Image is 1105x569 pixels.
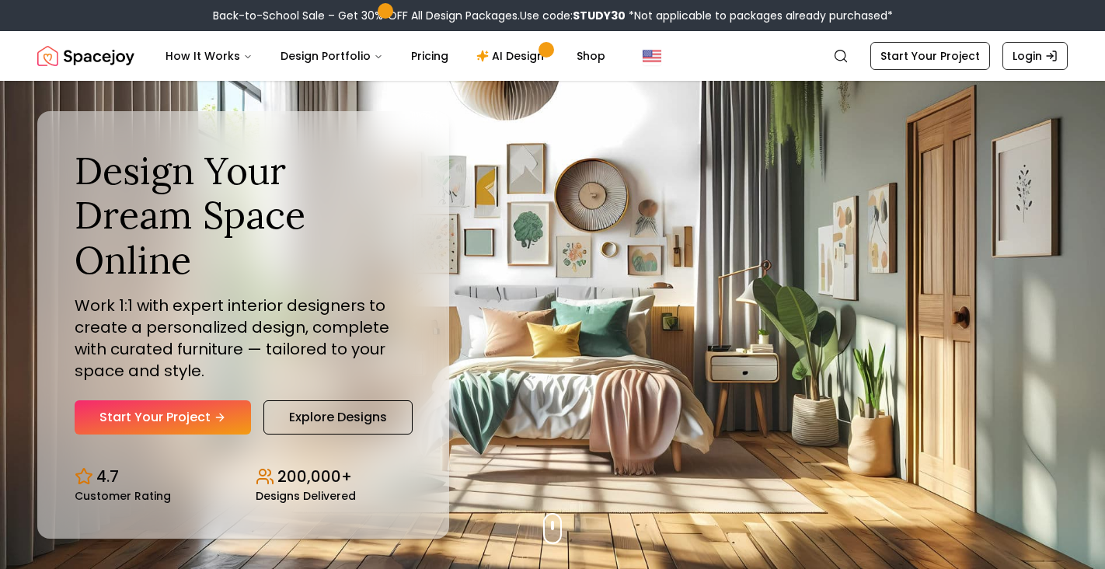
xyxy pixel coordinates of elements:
div: Design stats [75,453,412,501]
nav: Global [37,31,1068,81]
div: Back-to-School Sale – Get 30% OFF All Design Packages. [213,8,893,23]
span: *Not applicable to packages already purchased* [626,8,893,23]
small: Designs Delivered [256,490,356,501]
a: Start Your Project [870,42,990,70]
button: Design Portfolio [268,40,396,72]
a: Spacejoy [37,40,134,72]
h1: Design Your Dream Space Online [75,148,412,283]
p: 200,000+ [277,466,352,487]
a: Login [1002,42,1068,70]
a: Shop [564,40,618,72]
a: Pricing [399,40,461,72]
p: Work 1:1 with expert interior designers to create a personalized design, complete with curated fu... [75,295,412,382]
img: Spacejoy Logo [37,40,134,72]
b: STUDY30 [573,8,626,23]
span: Use code: [520,8,626,23]
p: 4.7 [96,466,119,487]
button: How It Works [153,40,265,72]
small: Customer Rating [75,490,171,501]
img: United States [643,47,661,65]
nav: Main [153,40,618,72]
a: Explore Designs [263,400,413,435]
a: Start Your Project [75,400,251,435]
a: AI Design [464,40,561,72]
